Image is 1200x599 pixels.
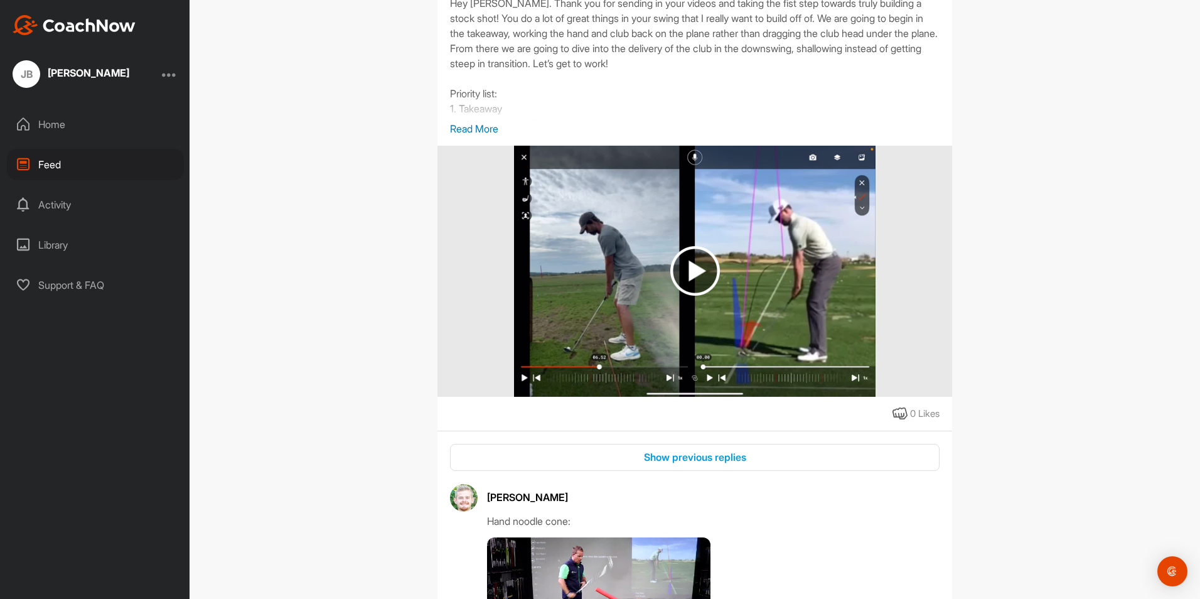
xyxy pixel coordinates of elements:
[7,269,184,301] div: Support & FAQ
[7,149,184,180] div: Feed
[514,146,875,397] img: media
[13,15,136,35] img: CoachNow
[487,490,940,505] div: [PERSON_NAME]
[1157,556,1187,586] div: Open Intercom Messenger
[460,450,929,465] div: Show previous replies
[7,109,184,140] div: Home
[910,407,940,421] div: 0 Likes
[7,189,184,220] div: Activity
[7,229,184,261] div: Library
[13,60,40,88] div: JB
[48,68,129,78] div: [PERSON_NAME]
[450,484,478,512] img: avatar
[670,246,720,296] img: play
[450,121,940,136] p: Read More
[487,514,940,529] div: Hand noodle cone:
[450,444,940,471] button: Show previous replies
